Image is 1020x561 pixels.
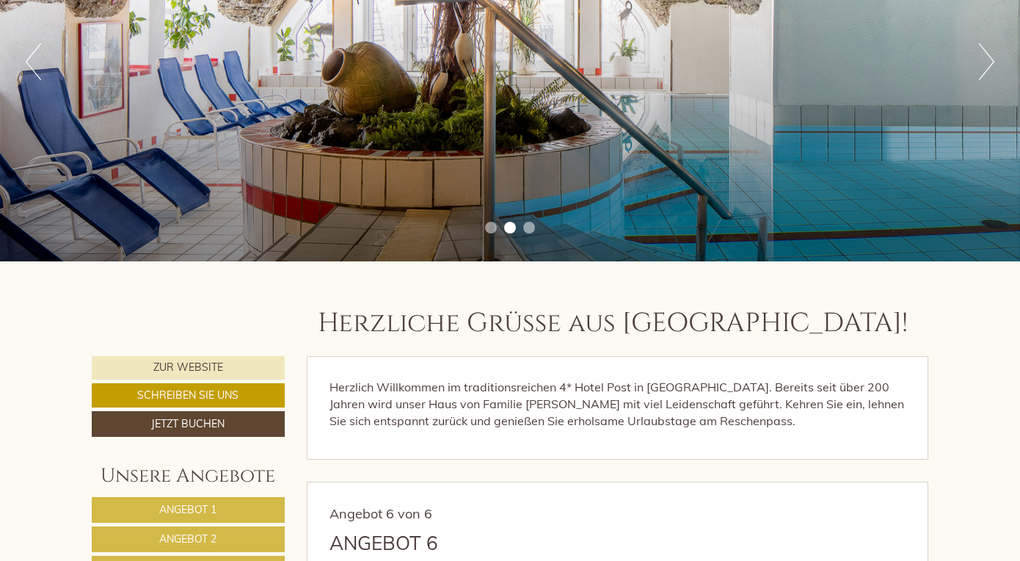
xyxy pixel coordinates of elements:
[26,43,41,80] button: Previous
[159,532,216,546] span: Angebot 2
[329,529,438,557] div: Angebot 6
[329,505,432,522] span: Angebot 6 von 6
[159,503,216,516] span: Angebot 1
[979,43,994,80] button: Next
[92,383,285,408] a: Schreiben Sie uns
[318,309,908,339] h1: Herzliche Grüße aus [GEOGRAPHIC_DATA]!
[92,411,285,437] a: Jetzt buchen
[329,379,906,430] p: Herzlich Willkommen im traditionsreichen 4* Hotel Post in [GEOGRAPHIC_DATA]. Bereits seit über 20...
[92,356,285,380] a: Zur Website
[92,463,285,490] div: Unsere Angebote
